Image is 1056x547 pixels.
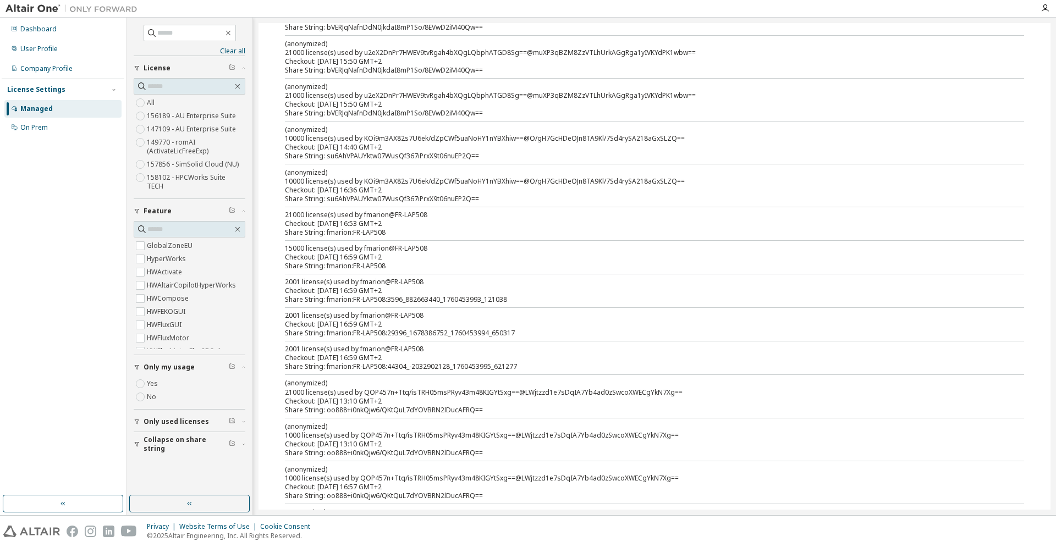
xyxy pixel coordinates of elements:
div: Share String: oo888+i0nkQjw6/QKtQuL7dYOVBRN2lDucAFRQ== [285,491,998,500]
span: Clear filter [229,207,235,216]
div: Share String: fmarion:FR-LAP508 [285,228,998,237]
label: HWFluxGUI [147,318,184,331]
label: HWActivate [147,266,184,279]
img: instagram.svg [85,526,96,537]
label: HyperWorks [147,252,188,266]
label: GlobalZoneEU [147,239,195,252]
button: Only my usage [134,355,245,379]
button: Collapse on share string [134,432,245,456]
label: HWFluxMotorFlux2DSolver [147,345,232,358]
div: 21000 license(s) used by fmarion@FR-LAP508 [285,211,998,219]
span: Clear filter [229,363,235,372]
span: License [144,64,170,73]
p: © 2025 Altair Engineering, Inc. All Rights Reserved. [147,531,317,540]
div: Share String: oo888+i0nkQjw6/QKtQuL7dYOVBRN2lDucAFRQ== [285,406,998,415]
div: 21000 license(s) used by QOP457n+Ttq/isTRH05msPRyv43m48KIGYtSxg==@LWjtzzd1e7sDqIA7Yb4ad0zSwcoXWEC... [285,507,998,526]
button: License [134,56,245,80]
button: Only used licenses [134,410,245,434]
div: Checkout: [DATE] 14:40 GMT+2 [285,143,998,152]
div: Checkout: [DATE] 16:59 GMT+2 [285,253,998,262]
img: facebook.svg [67,526,78,537]
label: No [147,390,158,404]
span: Collapse on share string [144,435,229,453]
div: 10000 license(s) used by KOi9m3AX82s7U6ek/dZpCWf5uaNoHY1nYBXhiw==@O/gH7GcHDeOJn8TA9Kl/7Sd4rySA218... [285,168,998,186]
div: License Settings [7,85,65,94]
div: Checkout: [DATE] 15:50 GMT+2 [285,57,998,66]
div: Checkout: [DATE] 16:36 GMT+2 [285,186,998,195]
div: 21000 license(s) used by QOP457n+Ttq/isTRH05msPRyv43m48KIGYtSxg==@LWjtzzd1e7sDqIA7Yb4ad0zSwcoXWEC... [285,378,998,396]
button: Feature [134,199,245,223]
p: (anonymized) [285,39,998,48]
div: Checkout: [DATE] 15:50 GMT+2 [285,100,998,109]
p: (anonymized) [285,125,998,134]
div: Checkout: [DATE] 16:59 GMT+2 [285,286,998,295]
div: Share String: oo888+i0nkQjw6/QKtQuL7dYOVBRN2lDucAFRQ== [285,449,998,457]
img: altair_logo.svg [3,526,60,537]
div: Checkout: [DATE] 16:57 GMT+2 [285,483,998,491]
label: HWCompose [147,292,191,305]
img: youtube.svg [121,526,137,537]
span: Feature [144,207,172,216]
div: Privacy [147,522,179,531]
div: 21000 license(s) used by u2eX2DnPr7HWEV9tvRgah4bXQgLQbphATGD8Sg==@muXP3qBZM8ZzVTLhUrkAGgRga1yIVKY... [285,82,998,100]
div: 21000 license(s) used by u2eX2DnPr7HWEV9tvRgah4bXQgLQbphATGD8Sg==@muXP3qBZM8ZzVTLhUrkAGgRga1yIVKY... [285,39,998,57]
div: Checkout: [DATE] 16:59 GMT+2 [285,353,998,362]
div: Checkout: [DATE] 13:10 GMT+2 [285,397,998,406]
p: (anonymized) [285,82,998,91]
p: (anonymized) [285,422,998,431]
label: 147109 - AU Enterprise Suite [147,123,238,136]
p: (anonymized) [285,168,998,177]
label: 156189 - AU Enterprise Suite [147,109,238,123]
label: HWFEKOGUI [147,305,188,318]
div: Cookie Consent [260,522,317,531]
div: Dashboard [20,25,57,34]
label: 158102 - HPCWorks Suite TECH [147,171,245,193]
div: Checkout: [DATE] 16:53 GMT+2 [285,219,998,228]
span: Clear filter [229,64,235,73]
div: Share String: bVERJqNafnDdN0jkdaI8mP1So/8EVwD2iM40Qw== [285,23,998,32]
div: Managed [20,104,53,113]
p: (anonymized) [285,465,998,474]
label: HWAltairCopilotHyperWorks [147,279,238,292]
div: Share String: su6AhVPAUYktw07WusQf367iPrxX9t06nuEP2Q== [285,195,998,203]
div: 10000 license(s) used by KOi9m3AX82s7U6ek/dZpCWf5uaNoHY1nYBXhiw==@O/gH7GcHDeOJn8TA9Kl/7Sd4rySA218... [285,125,998,143]
label: All [147,96,157,109]
div: User Profile [20,45,58,53]
label: HWFluxMotor [147,331,191,345]
span: Only used licenses [144,417,209,426]
div: Company Profile [20,64,73,73]
label: Yes [147,377,160,390]
div: 15000 license(s) used by fmarion@FR-LAP508 [285,244,998,253]
span: Clear filter [229,440,235,449]
label: 149770 - romAI (ActivateLicFreeExp) [147,136,245,158]
div: Share String: su6AhVPAUYktw07WusQf367iPrxX9t06nuEP2Q== [285,152,998,161]
img: linkedin.svg [103,526,114,537]
div: 2001 license(s) used by fmarion@FR-LAP508 [285,345,998,353]
div: Website Terms of Use [179,522,260,531]
div: 1000 license(s) used by QOP457n+Ttq/isTRH05msPRyv43m48KIGYtSxg==@LWjtzzd1e7sDqIA7Yb4ad0zSwcoXWECg... [285,465,998,483]
a: Clear all [134,47,245,56]
span: Only my usage [144,363,195,372]
div: 2001 license(s) used by fmarion@FR-LAP508 [285,311,998,320]
div: Share String: fmarion:FR-LAP508 [285,262,998,270]
p: (anonymized) [285,507,998,517]
label: 157856 - SimSolid Cloud (NU) [147,158,241,171]
div: Share String: fmarion:FR-LAP508:44304_-2032902128_1760453995_621277 [285,362,998,371]
div: 2001 license(s) used by fmarion@FR-LAP508 [285,278,998,286]
div: Checkout: [DATE] 13:10 GMT+2 [285,440,998,449]
div: Share String: fmarion:FR-LAP508:3596_882663440_1760453993_121038 [285,295,998,304]
img: Altair One [5,3,143,14]
div: Share String: fmarion:FR-LAP508:29396_1678386752_1760453994_650317 [285,329,998,338]
div: Checkout: [DATE] 16:59 GMT+2 [285,320,998,329]
span: Clear filter [229,417,235,426]
div: 1000 license(s) used by QOP457n+Ttq/isTRH05msPRyv43m48KIGYtSxg==@LWjtzzd1e7sDqIA7Yb4ad0zSwcoXWECg... [285,422,998,440]
p: (anonymized) [285,378,998,388]
div: Share String: bVERJqNafnDdN0jkdaI8mP1So/8EVwD2iM40Qw== [285,66,998,75]
div: On Prem [20,123,48,132]
div: Share String: bVERJqNafnDdN0jkdaI8mP1So/8EVwD2iM40Qw== [285,109,998,118]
